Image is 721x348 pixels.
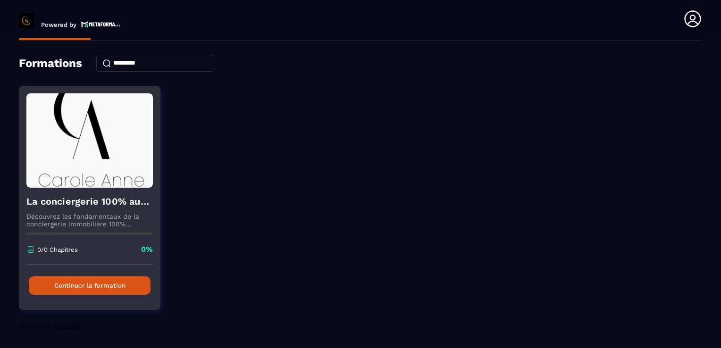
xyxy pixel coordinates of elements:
span: No more results! [19,322,81,331]
p: 0/0 Chapitres [37,246,78,253]
img: logo-branding [19,13,34,28]
h4: La conciergerie 100% automatisée [26,195,153,208]
p: Découvrez les fondamentaux de la conciergerie immobilière 100% automatisée. Cette formation est c... [26,213,153,228]
button: Continuer la formation [29,276,151,295]
p: Powered by [41,21,76,28]
a: formation-backgroundLa conciergerie 100% automatiséeDécouvrez les fondamentaux de la conciergerie... [19,86,172,322]
img: formation-background [26,93,153,188]
p: 0% [141,244,153,255]
img: logo [81,20,121,28]
h4: Formations [19,57,82,70]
